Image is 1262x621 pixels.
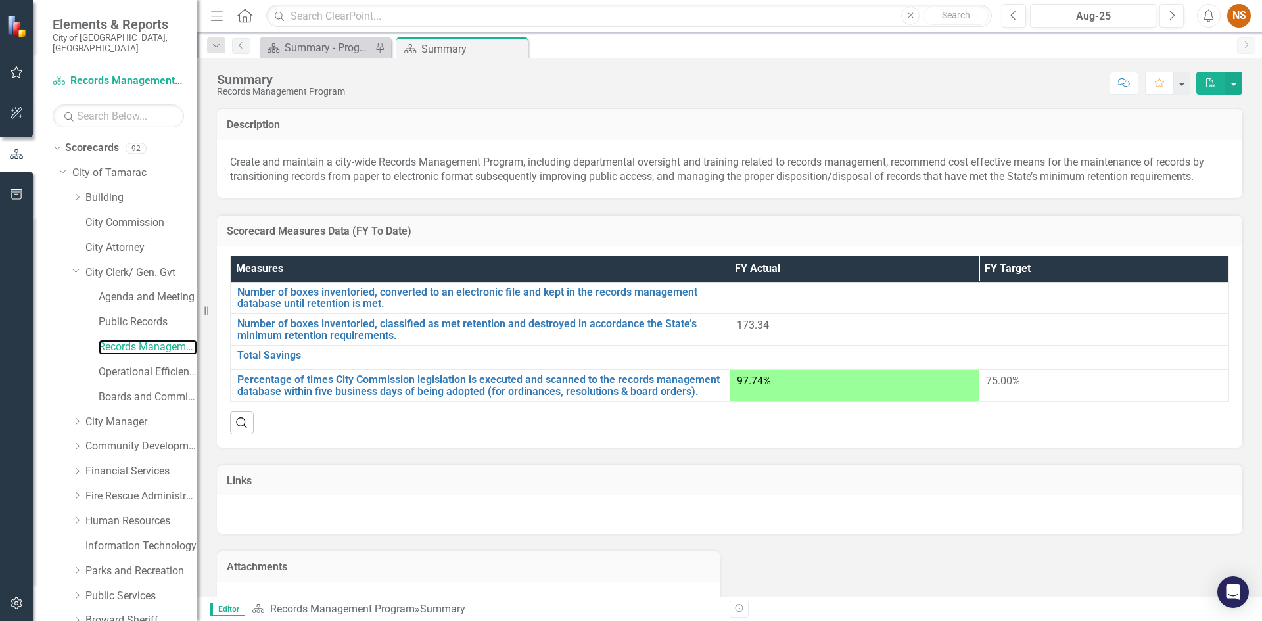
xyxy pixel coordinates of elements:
input: Search ClearPoint... [266,5,992,28]
a: Community Development [85,439,197,454]
div: Records Management Program [217,87,345,97]
td: Double-Click to Edit Right Click for Context Menu [231,313,730,345]
a: Records Management Program [99,340,197,355]
a: Parks and Recreation [85,564,197,579]
button: Aug-25 [1030,4,1156,28]
a: Records Management Program [270,603,415,615]
div: Aug-25 [1035,9,1152,24]
img: ClearPoint Strategy [7,15,30,38]
a: Scorecards [65,141,119,156]
a: Building [85,191,197,206]
a: Information Technology [85,539,197,554]
a: Boards and Committees [99,390,197,405]
span: 75.00% [986,375,1020,387]
span: 173.34 [737,319,769,331]
button: Search [923,7,989,25]
div: Open Intercom Messenger [1217,576,1249,608]
input: Search Below... [53,104,184,127]
span: Search [942,10,970,20]
small: City of [GEOGRAPHIC_DATA], [GEOGRAPHIC_DATA] [53,32,184,54]
span: 97.74% [737,375,771,387]
a: City Manager [85,415,197,430]
a: Human Resources [85,514,197,529]
a: Records Management Program [53,74,184,89]
a: Operational Efficiency [99,365,197,380]
h3: Scorecard Measures Data (FY To Date) [227,225,1232,237]
a: Total Savings [237,350,723,361]
a: Financial Services [85,464,197,479]
a: City Commission [85,216,197,231]
a: City of Tamarac [72,166,197,181]
a: Percentage of times City Commission legislation is executed and scanned to the records management... [237,374,723,397]
span: Elements & Reports [53,16,184,32]
a: Number of boxes inventoried, classified as met retention and destroyed in accordance the State’s ... [237,318,723,341]
a: City Attorney [85,241,197,256]
button: NS [1227,4,1251,28]
div: Summary [217,72,345,87]
h3: Description [227,119,1232,131]
a: Public Services [85,589,197,604]
a: City Clerk/ Gen. Gvt [85,265,197,281]
td: Double-Click to Edit Right Click for Context Menu [231,346,730,370]
a: Number of boxes inventoried, converted to an electronic file and kept in the records management d... [237,287,723,310]
td: Double-Click to Edit Right Click for Context Menu [231,370,730,402]
span: Editor [210,603,245,616]
h3: Attachments [227,561,710,573]
a: Public Records [99,315,197,330]
p: Create and maintain a city-wide Records Management Program, including departmental oversight and ... [230,152,1229,185]
a: Fire Rescue Administration [85,489,197,504]
div: » [252,602,720,617]
td: Double-Click to Edit Right Click for Context Menu [231,282,730,313]
div: 92 [126,143,147,154]
h3: Links [227,475,1232,487]
a: Agenda and Meeting [99,290,197,305]
div: Summary - Program Description (1300) [285,39,371,56]
div: Summary [420,603,465,615]
a: Summary - Program Description (1300) [263,39,371,56]
div: Summary [421,41,525,57]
